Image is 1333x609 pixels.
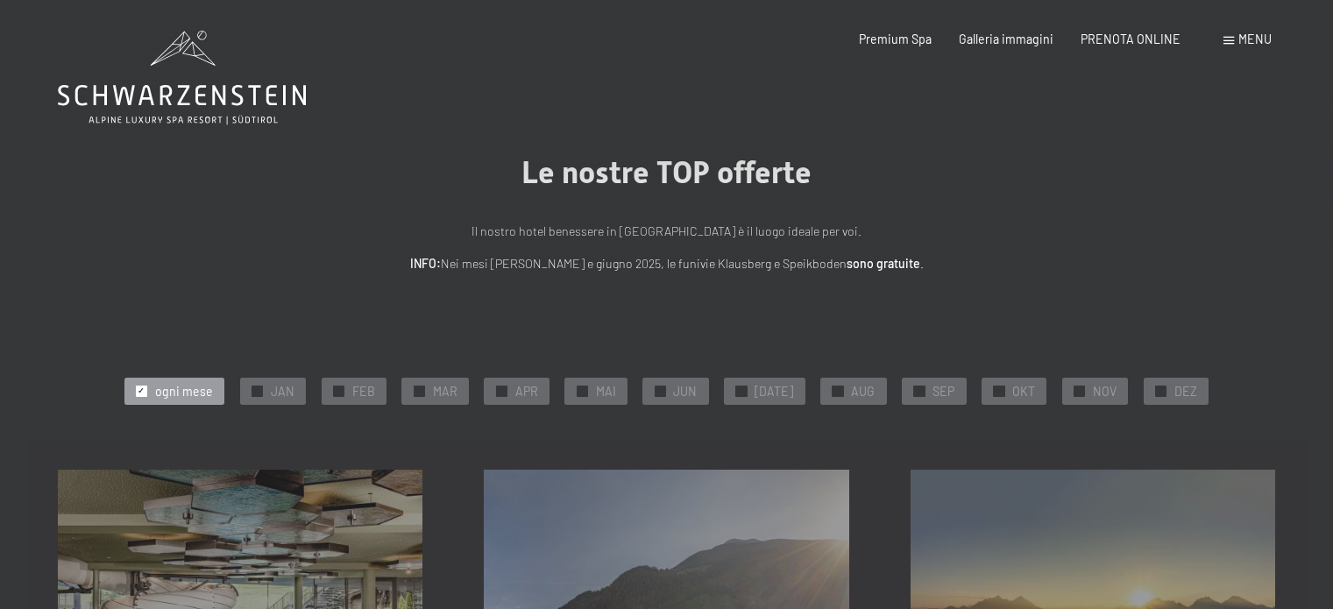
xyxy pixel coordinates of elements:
[253,386,260,396] span: ✓
[281,222,1053,242] p: Il nostro hotel benessere in [GEOGRAPHIC_DATA] è il luogo ideale per voi.
[1158,386,1165,396] span: ✓
[515,383,538,400] span: APR
[959,32,1053,46] a: Galleria immagini
[271,383,294,400] span: JAN
[1081,32,1181,46] a: PRENOTA ONLINE
[155,383,213,400] span: ogni mese
[498,386,505,396] span: ✓
[578,386,585,396] span: ✓
[932,383,954,400] span: SEP
[138,386,145,396] span: ✓
[851,383,875,400] span: AUG
[1076,386,1083,396] span: ✓
[834,386,841,396] span: ✓
[433,383,457,400] span: MAR
[755,383,793,400] span: [DATE]
[656,386,663,396] span: ✓
[1174,383,1197,400] span: DEZ
[352,383,375,400] span: FEB
[1238,32,1272,46] span: Menu
[410,256,441,271] strong: INFO:
[916,386,923,396] span: ✓
[1012,383,1035,400] span: OKT
[1093,383,1117,400] span: NOV
[335,386,342,396] span: ✓
[847,256,920,271] strong: sono gratuite
[859,32,932,46] a: Premium Spa
[415,386,422,396] span: ✓
[673,383,697,400] span: JUN
[521,154,812,190] span: Le nostre TOP offerte
[738,386,745,396] span: ✓
[996,386,1003,396] span: ✓
[596,383,616,400] span: MAI
[281,254,1053,274] p: Nei mesi [PERSON_NAME] e giugno 2025, le funivie Klausberg e Speikboden .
